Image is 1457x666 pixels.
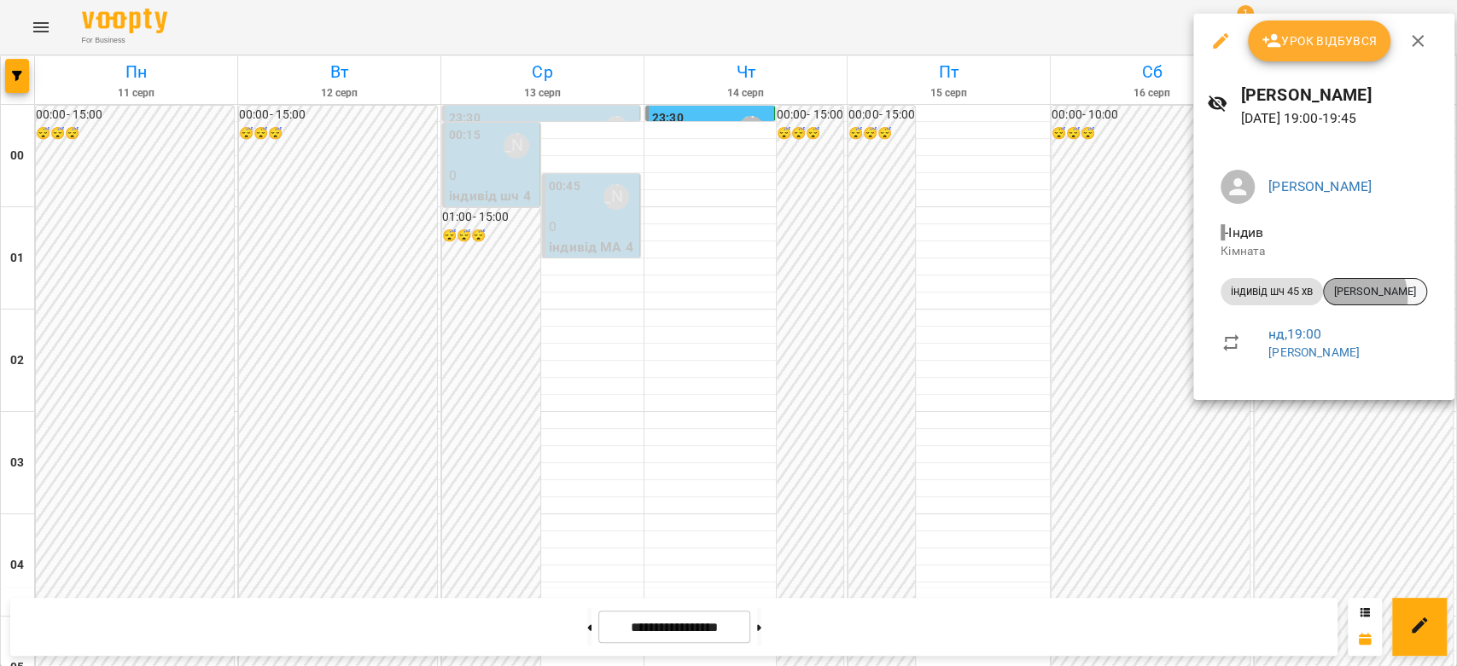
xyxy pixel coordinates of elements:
[1268,345,1360,359] a: [PERSON_NAME]
[1324,284,1426,299] span: [PERSON_NAME]
[1323,278,1427,305] div: [PERSON_NAME]
[1221,243,1427,260] p: Кімната
[1241,108,1441,129] p: [DATE] 19:00 - 19:45
[1221,224,1267,240] span: - Індив
[1221,284,1323,299] span: індивід шч 45 хв
[1248,20,1391,61] button: Урок відбувся
[1268,178,1372,194] a: [PERSON_NAME]
[1268,326,1321,342] a: нд , 19:00
[1241,82,1441,108] h6: [PERSON_NAME]
[1262,31,1378,51] span: Урок відбувся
